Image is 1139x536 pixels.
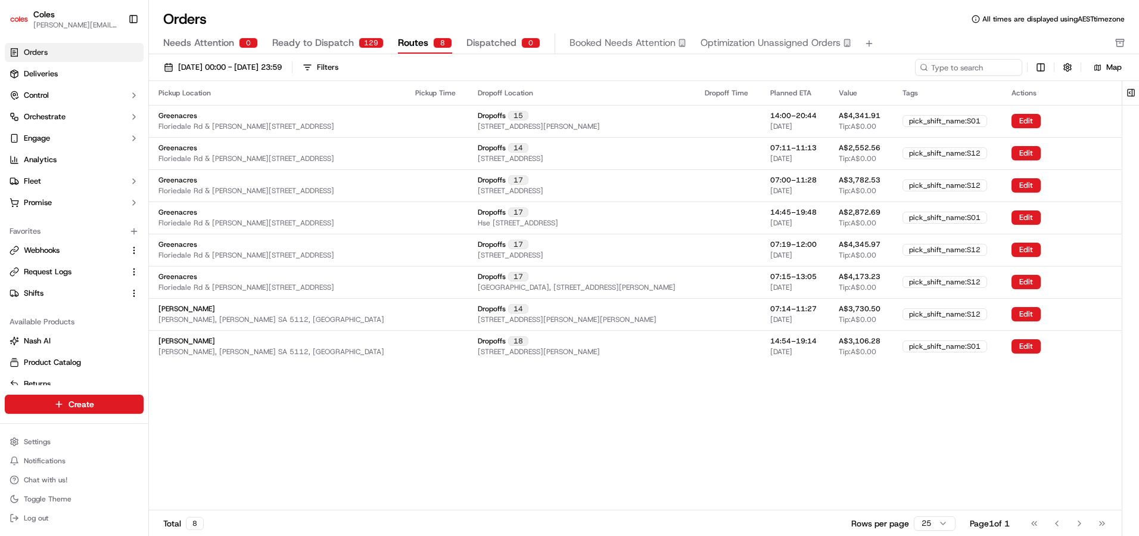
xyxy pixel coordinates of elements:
button: Filters [297,59,344,76]
span: [PERSON_NAME], [PERSON_NAME] SA 5112, [GEOGRAPHIC_DATA] [158,315,384,324]
span: A$4,173.23 [839,272,880,281]
span: Chat with us! [24,475,67,485]
div: 17 [508,207,528,217]
a: Nash AI [10,336,139,346]
div: Page 1 of 1 [970,518,1010,529]
span: Returns [24,379,51,389]
span: Log out [24,513,48,523]
span: Greenacres [158,240,197,249]
span: [STREET_ADDRESS] [478,250,543,260]
button: Edit [1012,307,1041,321]
span: Dropoffs [478,111,506,120]
button: Toggle Theme [5,491,144,507]
h1: Orders [163,10,207,29]
span: [DATE] 00:00 - [DATE] 23:59 [178,62,282,73]
button: Edit [1012,210,1041,225]
a: Webhooks [10,245,125,256]
span: A$2,552.56 [839,143,880,153]
span: [STREET_ADDRESS] [478,186,543,196]
span: 07:00 – 11:28 [770,175,817,185]
span: Floriedale Rd & [PERSON_NAME][STREET_ADDRESS] [158,283,334,292]
span: Dropoffs [478,207,506,217]
span: 07:11 – 11:13 [770,143,817,153]
div: 0 [521,38,540,48]
span: Greenacres [158,175,197,185]
span: A$3,782.53 [839,175,880,185]
span: [STREET_ADDRESS] [478,154,543,163]
span: Tip: A$0.00 [839,315,876,324]
span: Dispatched [466,36,516,50]
div: Start new chat [41,114,195,126]
button: [DATE] 00:00 - [DATE] 23:59 [158,59,287,76]
span: Tip: A$0.00 [839,283,876,292]
span: Dropoffs [478,143,506,153]
span: [GEOGRAPHIC_DATA], [STREET_ADDRESS][PERSON_NAME] [478,283,676,292]
span: Tip: A$0.00 [839,154,876,163]
img: 1736555255976-a54dd68f-1ca7-489b-9aae-adbdc363a1c4 [12,114,33,135]
div: 15 [508,111,528,120]
span: A$3,730.50 [839,304,880,314]
span: [DATE] [770,315,792,324]
span: Knowledge Base [24,173,91,185]
button: Edit [1012,243,1041,257]
span: Dropoffs [478,304,506,314]
button: Returns [5,374,144,394]
span: A$2,872.69 [839,207,880,217]
button: Nash AI [5,331,144,351]
span: [PERSON_NAME] [158,336,215,346]
div: 14 [508,304,528,314]
span: [DATE] [770,347,792,357]
span: Ready to Dispatch [272,36,354,50]
div: Planned ETA [770,88,820,98]
span: [PERSON_NAME], [PERSON_NAME] SA 5112, [GEOGRAPHIC_DATA] [158,347,384,357]
span: Create [69,398,94,410]
button: Edit [1012,275,1041,289]
span: [DATE] [770,218,792,228]
span: Orchestrate [24,111,66,122]
span: Request Logs [24,267,71,277]
span: A$4,345.97 [839,240,880,249]
span: Pylon [119,202,144,211]
button: Map [1086,60,1129,75]
button: Edit [1012,146,1041,160]
div: pick_shift_name:S12 [903,244,987,256]
button: Coles [33,8,55,20]
div: Pickup Location [158,88,396,98]
span: Booked Needs Attention [569,36,676,50]
span: Deliveries [24,69,58,79]
span: A$3,106.28 [839,336,880,346]
input: Got a question? Start typing here... [31,77,214,89]
button: Control [5,86,144,105]
button: Log out [5,510,144,526]
span: Product Catalog [24,357,81,368]
span: Tip: A$0.00 [839,186,876,196]
span: Greenacres [158,207,197,217]
span: A$4,341.91 [839,111,880,120]
div: Filters [317,62,338,73]
div: pick_shift_name:S12 [903,308,987,320]
span: 14:00 – 20:44 [770,111,817,120]
div: Dropoff Time [705,88,751,98]
span: Settings [24,437,51,447]
div: 0 [239,38,258,48]
span: Toggle Theme [24,494,71,504]
a: Deliveries [5,64,144,83]
span: Promise [24,197,52,208]
span: Routes [398,36,428,50]
button: Create [5,395,144,414]
div: Available Products [5,312,144,331]
img: Nash [12,12,36,36]
span: Greenacres [158,272,197,281]
div: pick_shift_name:S12 [903,276,987,288]
span: [DATE] [770,186,792,196]
div: 17 [508,175,528,185]
span: 07:14 – 11:27 [770,304,817,314]
span: 14:54 – 19:14 [770,336,817,346]
span: Tip: A$0.00 [839,250,876,260]
span: Tip: A$0.00 [839,218,876,228]
span: Engage [24,133,50,144]
span: [STREET_ADDRESS][PERSON_NAME] [478,347,600,357]
button: Start new chat [203,117,217,132]
span: [DATE] [770,283,792,292]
